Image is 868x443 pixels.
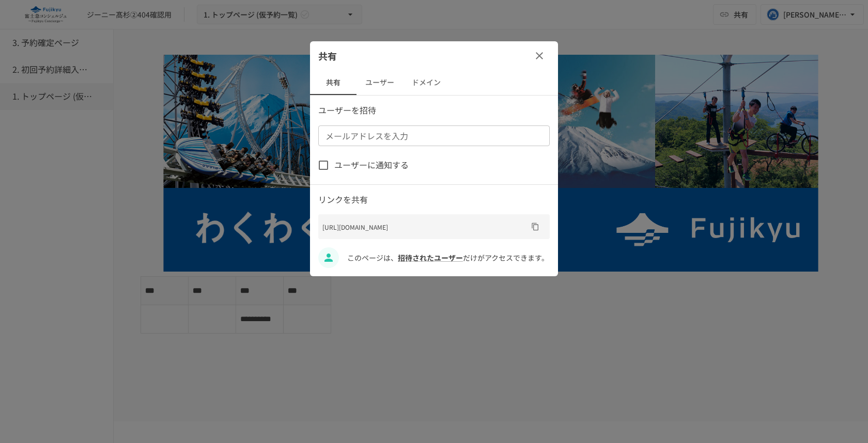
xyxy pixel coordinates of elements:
[398,252,463,263] a: 招待されたユーザー
[347,252,550,263] p: このページは、 だけがアクセスできます。
[310,41,558,70] div: 共有
[357,70,403,95] button: ユーザー
[334,159,409,172] span: ユーザーに通知する
[318,104,550,117] p: ユーザーを招待
[310,70,357,95] button: 共有
[318,193,550,207] p: リンクを共有
[527,218,544,235] button: URLをコピー
[403,70,450,95] button: ドメイン
[322,222,527,232] p: [URL][DOMAIN_NAME]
